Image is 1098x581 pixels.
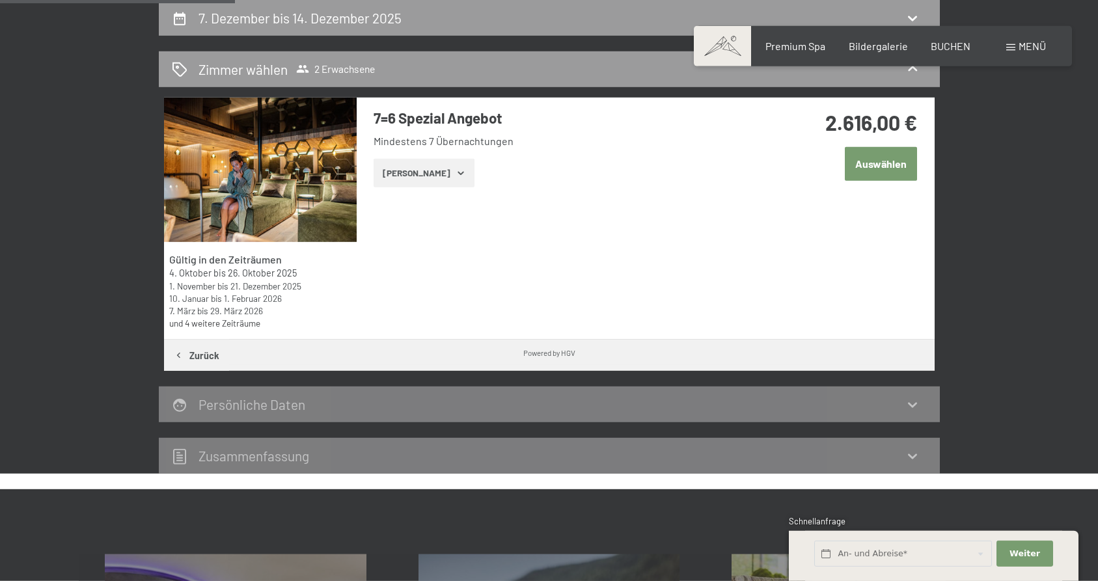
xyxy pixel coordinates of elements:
strong: 2.616,00 € [825,110,917,135]
time: 07.03.2026 [169,305,195,316]
h2: Persönliche Daten [199,396,305,412]
button: Zurück [164,340,229,371]
strong: Gültig in den Zeiträumen [169,253,282,265]
button: [PERSON_NAME] [374,159,474,187]
h2: 7. Dezember bis 14. Dezember 2025 [199,10,402,26]
a: BUCHEN [931,40,970,52]
time: 10.01.2026 [169,293,209,304]
time: 04.10.2025 [169,267,212,278]
div: bis [169,304,350,317]
a: Premium Spa [765,40,825,52]
time: 29.03.2026 [210,305,263,316]
span: Schnellanfrage [789,516,845,526]
a: und 4 weitere Zeiträume [169,318,260,329]
a: Bildergalerie [849,40,908,52]
time: 01.11.2025 [169,280,215,291]
time: 01.02.2026 [224,293,282,304]
time: 26.10.2025 [228,267,297,278]
button: Weiter [996,541,1052,567]
span: Menü [1019,40,1046,52]
div: Powered by HGV [523,347,575,358]
time: 21.12.2025 [230,280,301,291]
div: bis [169,292,350,304]
div: bis [169,280,350,292]
button: Auswählen [845,147,917,180]
img: mss_renderimg.php [164,98,357,242]
div: bis [169,267,350,280]
h2: Zusammen­fassung [199,448,309,464]
span: Weiter [1009,548,1040,560]
h3: 7=6 Spezial Angebot [374,108,761,128]
li: Mindestens 7 Übernachtungen [374,134,761,148]
h2: Zimmer wählen [199,60,288,79]
span: 2 Erwachsene [296,62,375,75]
